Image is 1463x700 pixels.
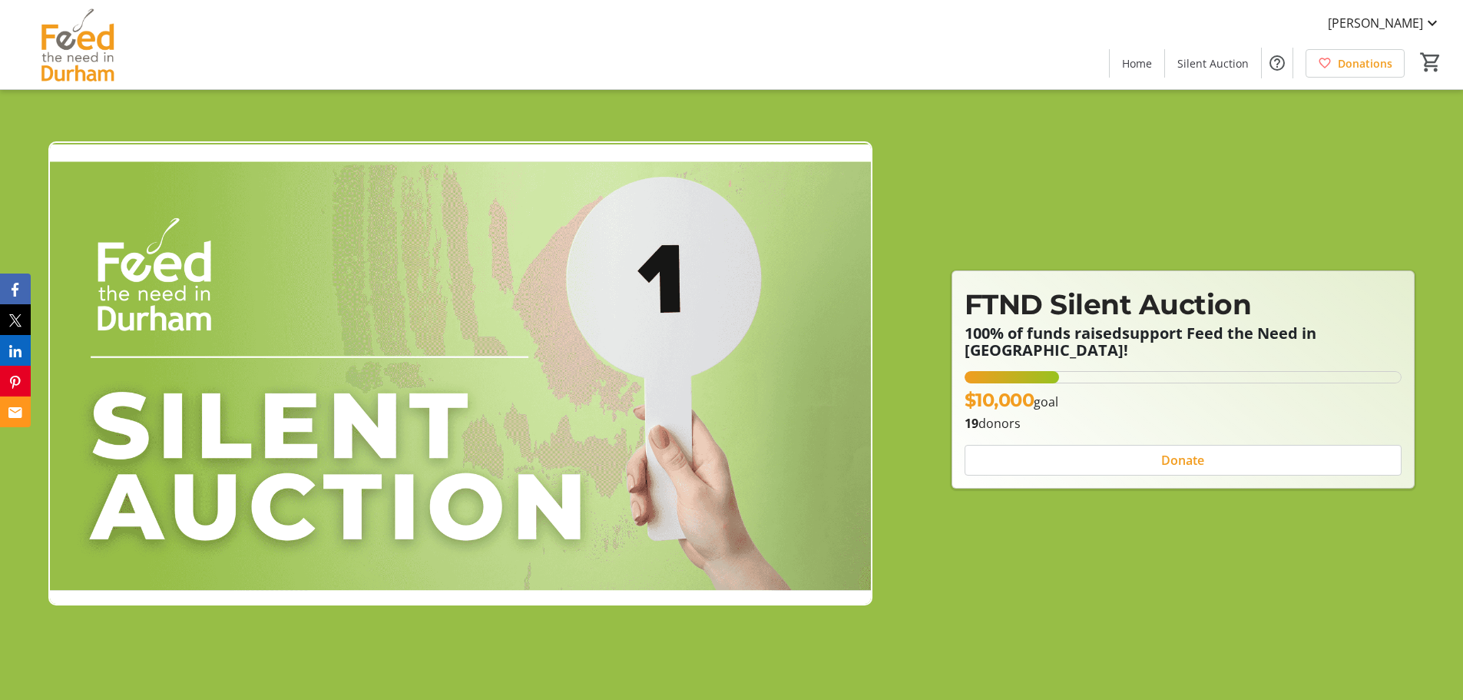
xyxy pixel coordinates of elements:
span: [PERSON_NAME] [1328,14,1423,32]
span: Donations [1338,55,1392,71]
img: Feed the Need in Durham's Logo [9,6,146,83]
p: donors [965,414,1402,433]
div: 21.568% of fundraising goal reached [965,371,1402,383]
img: Campaign CTA Media Photo [48,141,872,605]
span: Home [1122,55,1152,71]
a: Donations [1306,49,1405,78]
b: 19 [965,415,978,432]
span: $10,000 [965,389,1034,411]
p: goal [965,386,1059,414]
a: Home [1110,49,1164,78]
span: Silent Auction [1177,55,1249,71]
strong: 100% of funds raised [965,323,1122,343]
span: FTND Silent Auction [965,287,1252,321]
p: support Feed the Need in [GEOGRAPHIC_DATA]! [965,325,1402,359]
span: Donate [1161,451,1204,469]
button: Cart [1417,48,1445,76]
button: Help [1262,48,1293,78]
button: [PERSON_NAME] [1316,11,1454,35]
a: Silent Auction [1165,49,1261,78]
button: Donate [965,445,1402,476]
